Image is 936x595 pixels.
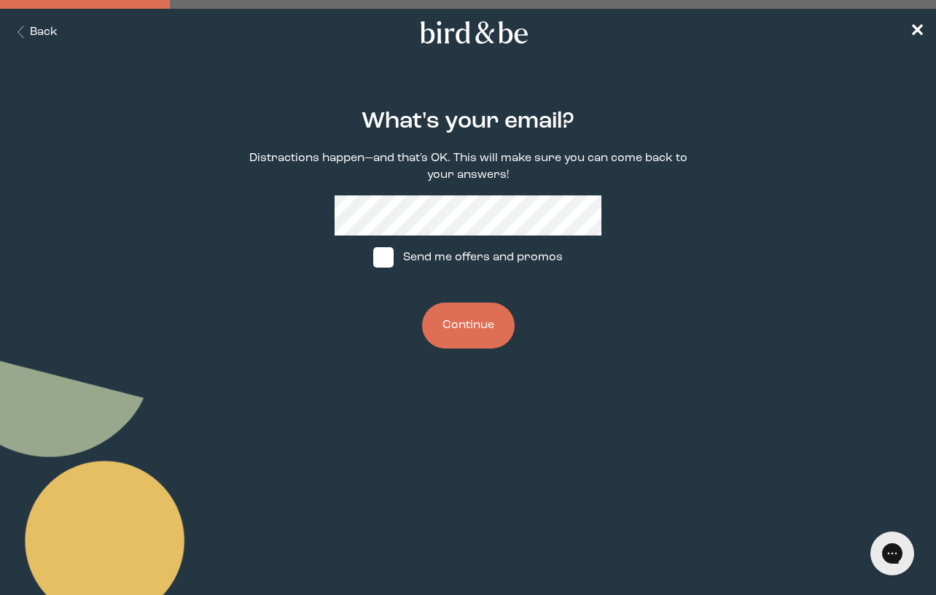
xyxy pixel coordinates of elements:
span: ✕ [910,23,924,41]
p: Distractions happen—and that's OK. This will make sure you can come back to your answers! [246,150,690,184]
button: Back Button [12,24,58,41]
h2: What's your email? [362,105,574,139]
label: Send me offers and promos [359,236,577,279]
iframe: Gorgias live chat messenger [863,526,921,580]
button: Continue [422,303,515,349]
a: ✕ [910,20,924,45]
